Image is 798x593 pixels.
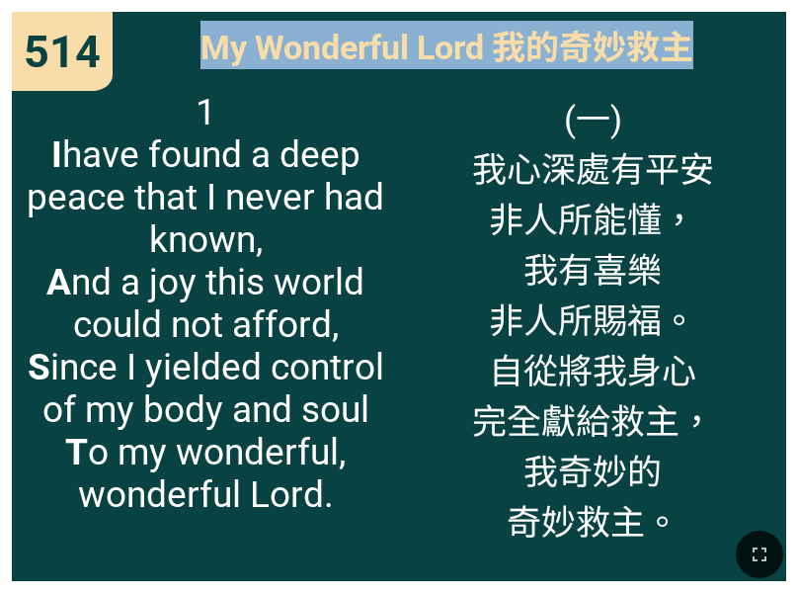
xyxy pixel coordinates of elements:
span: 514 [24,26,101,78]
b: I [51,133,62,176]
b: S [28,346,50,388]
span: My Wonderful Lord 我的奇妙救主 [200,21,693,69]
span: (一) 我心深處有平安 非人所能懂， 我有喜樂 非人所賜福。 自從將我身心 完全獻給救主， 我奇妙的 奇妙救主。 [472,91,714,545]
b: T [65,431,88,473]
b: A [46,261,71,303]
span: 1 have found a deep peace that I never had known, nd a joy this world could not afford, ince I yi... [24,91,387,516]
